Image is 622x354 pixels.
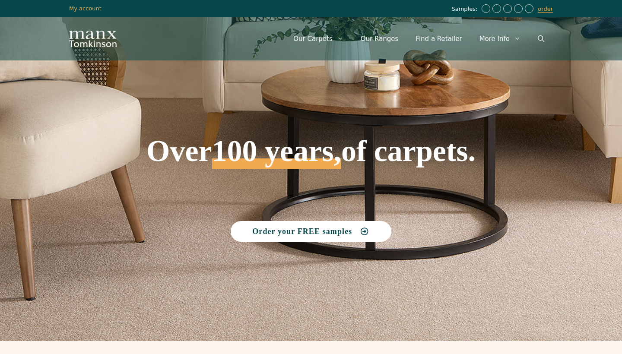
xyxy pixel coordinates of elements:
[69,73,553,169] h1: Over of carpets.
[285,26,352,52] a: Our Carpets
[538,6,553,13] a: order
[407,26,470,52] a: Find a Retailer
[231,221,391,242] a: Order your FREE samples
[285,26,553,52] nav: Primary
[529,26,553,52] a: Open Search Bar
[352,26,407,52] a: Our Ranges
[252,228,352,235] span: Order your FREE samples
[212,143,341,169] span: 100 years,
[451,6,479,13] span: Samples:
[471,26,529,52] a: More Info
[69,5,102,12] a: My account
[69,31,117,47] img: Manx Tomkinson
